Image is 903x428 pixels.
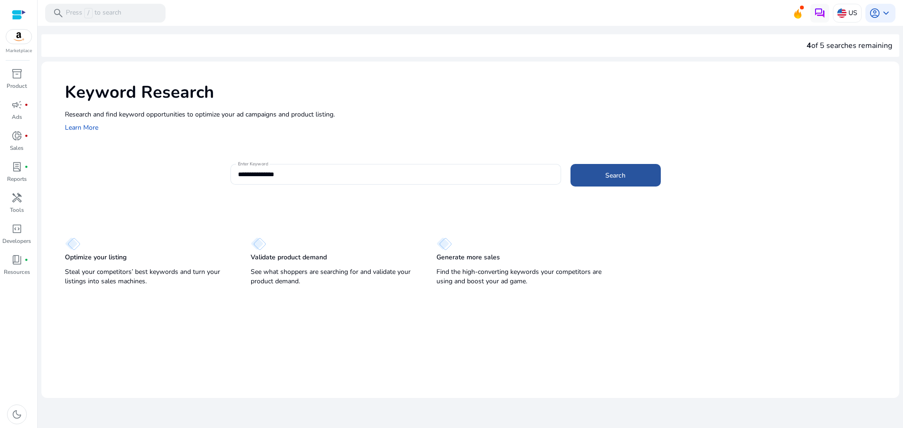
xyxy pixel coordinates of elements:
[11,161,23,172] span: lab_profile
[24,258,28,262] span: fiber_manual_record
[65,237,80,250] img: diamond.svg
[880,8,892,19] span: keyboard_arrow_down
[837,8,847,18] img: us.svg
[7,175,27,183] p: Reports
[869,8,880,19] span: account_circle
[570,164,661,187] button: Search
[807,40,811,51] span: 4
[24,103,28,107] span: fiber_manual_record
[11,68,23,79] span: inventory_2
[807,40,892,51] div: of 5 searches remaining
[10,206,24,214] p: Tools
[66,8,121,18] p: Press to search
[65,82,890,102] h1: Keyword Research
[65,109,890,119] p: Research and find keyword opportunities to optimize your ad campaigns and product listing.
[11,254,23,265] span: book_4
[436,253,500,262] p: Generate more sales
[2,237,31,245] p: Developers
[11,192,23,203] span: handyman
[238,161,268,167] mat-label: Enter Keyword
[53,8,64,19] span: search
[65,123,98,132] a: Learn More
[11,99,23,110] span: campaign
[11,130,23,141] span: donut_small
[605,171,626,180] span: Search
[251,267,418,286] p: See what shoppers are searching for and validate your product demand.
[84,8,93,18] span: /
[436,267,603,286] p: Find the high-converting keywords your competitors are using and boost your ad game.
[11,409,23,420] span: dark_mode
[24,165,28,169] span: fiber_manual_record
[24,134,28,138] span: fiber_manual_record
[251,253,327,262] p: Validate product demand
[436,237,452,250] img: diamond.svg
[848,5,857,21] p: US
[6,30,32,44] img: amazon.svg
[4,268,30,276] p: Resources
[7,82,27,90] p: Product
[251,237,266,250] img: diamond.svg
[65,253,127,262] p: Optimize your listing
[65,267,232,286] p: Steal your competitors’ best keywords and turn your listings into sales machines.
[11,223,23,234] span: code_blocks
[12,113,22,121] p: Ads
[10,144,24,152] p: Sales
[6,47,32,54] p: Marketplace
